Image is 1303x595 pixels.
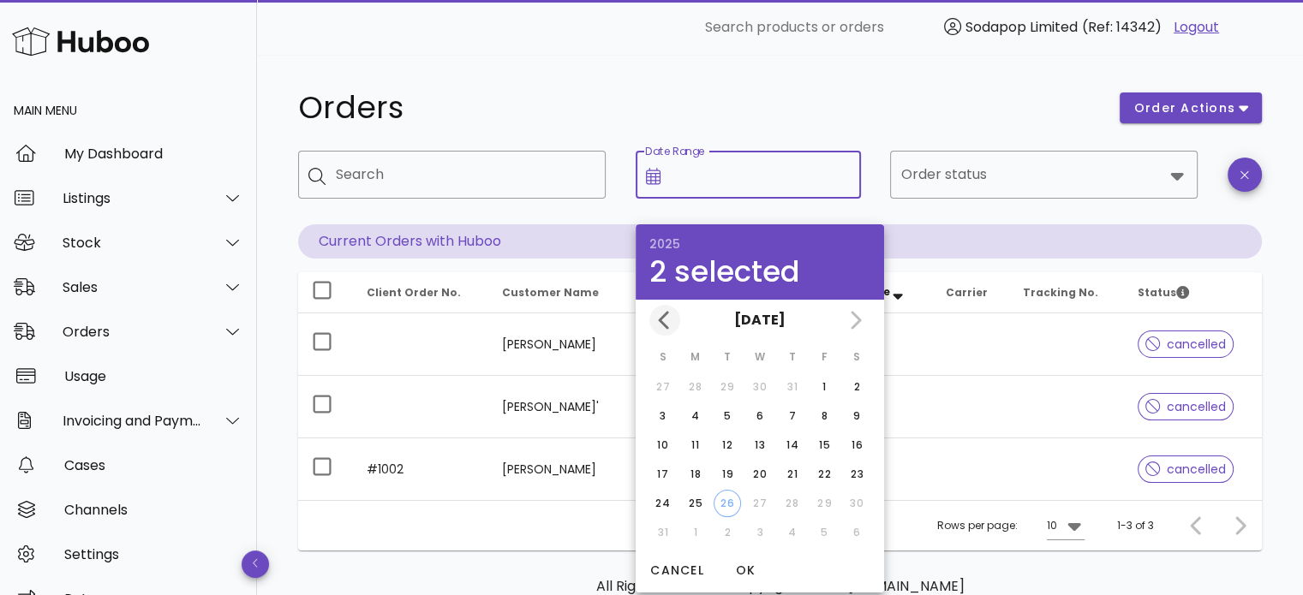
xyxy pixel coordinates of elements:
div: Listings [63,190,202,206]
button: 25 [682,490,709,517]
span: OK [725,562,766,580]
span: Cancel [649,562,704,580]
button: 9 [843,402,870,430]
span: Tracking No. [1023,285,1098,300]
div: 26 [714,496,740,511]
div: 5 [714,408,741,424]
th: F [810,342,840,372]
button: 14 [779,431,806,459]
div: My Dashboard [64,146,243,162]
div: 10 [1047,518,1057,533]
div: 18 [682,467,709,482]
div: Order status [890,151,1198,199]
div: 19 [714,467,741,482]
button: 10 [649,431,677,459]
button: Previous month [649,305,680,336]
div: 24 [649,496,677,511]
div: 2 [843,379,870,395]
th: T [712,342,743,372]
div: 20 [746,467,774,482]
button: 19 [714,461,741,488]
th: Carrier [932,272,1009,313]
div: Cases [64,457,243,473]
th: Customer Name [488,272,627,313]
button: 18 [682,461,709,488]
th: W [744,342,775,372]
div: 9 [843,408,870,424]
div: 2 selected [649,257,870,286]
th: Client Order No. [353,272,488,313]
div: Sales [63,279,202,295]
div: 21 [779,467,806,482]
span: (Ref: 14342) [1082,17,1162,37]
div: 10 [649,437,677,453]
td: E8 2EB [627,376,726,438]
button: 24 [649,490,677,517]
div: 10Rows per page: [1047,512,1085,539]
button: 3 [649,402,677,430]
th: Status [1124,272,1262,313]
button: 23 [843,461,870,488]
button: 21 [779,461,806,488]
span: Carrier [946,285,988,300]
td: #1002 [353,438,488,500]
button: 17 [649,461,677,488]
button: 22 [810,461,838,488]
div: 8 [810,408,838,424]
div: 3 [649,408,677,424]
div: Stock [63,235,202,251]
button: Cancel [643,555,711,586]
td: [PERSON_NAME]' [488,376,627,438]
span: cancelled [1145,338,1227,350]
img: Huboo Logo [12,23,149,60]
button: 11 [682,431,709,459]
a: Logout [1174,17,1219,38]
span: Customer Name [502,285,599,300]
td: [PERSON_NAME] [488,313,627,376]
div: 7 [779,408,806,424]
div: 13 [746,437,774,453]
th: M [680,342,711,372]
button: 7 [779,402,806,430]
th: S [841,342,872,372]
div: Usage [64,368,243,384]
button: 1 [810,373,838,401]
div: 1 [810,379,838,395]
div: Rows per page: [937,501,1085,550]
th: Post Code [627,272,726,313]
button: 26 [714,490,741,517]
button: 15 [810,431,838,459]
span: Status [1138,285,1189,300]
div: 17 [649,467,677,482]
div: Invoicing and Payments [63,413,202,429]
button: 8 [810,402,838,430]
button: 20 [746,461,774,488]
button: [DATE] [727,303,792,337]
div: 22 [810,467,838,482]
button: order actions [1120,92,1262,123]
button: 5 [714,402,741,430]
div: 23 [843,467,870,482]
div: 6 [746,408,774,424]
div: Settings [64,546,243,562]
div: 15 [810,437,838,453]
div: Channels [64,502,243,518]
p: Current Orders with Huboo [298,224,1262,259]
div: 11 [682,437,709,453]
div: 2025 [649,238,870,250]
label: Date Range [645,146,705,158]
div: 14 [779,437,806,453]
td: [PERSON_NAME] [488,438,627,500]
button: 12 [714,431,741,459]
span: order actions [1133,99,1236,117]
th: S [648,342,678,372]
div: 25 [682,496,709,511]
button: 13 [746,431,774,459]
div: Orders [63,324,202,340]
div: 4 [682,408,709,424]
button: 2 [843,373,870,401]
button: 16 [843,431,870,459]
div: 16 [843,437,870,453]
button: OK [718,555,773,586]
div: 12 [714,437,741,453]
